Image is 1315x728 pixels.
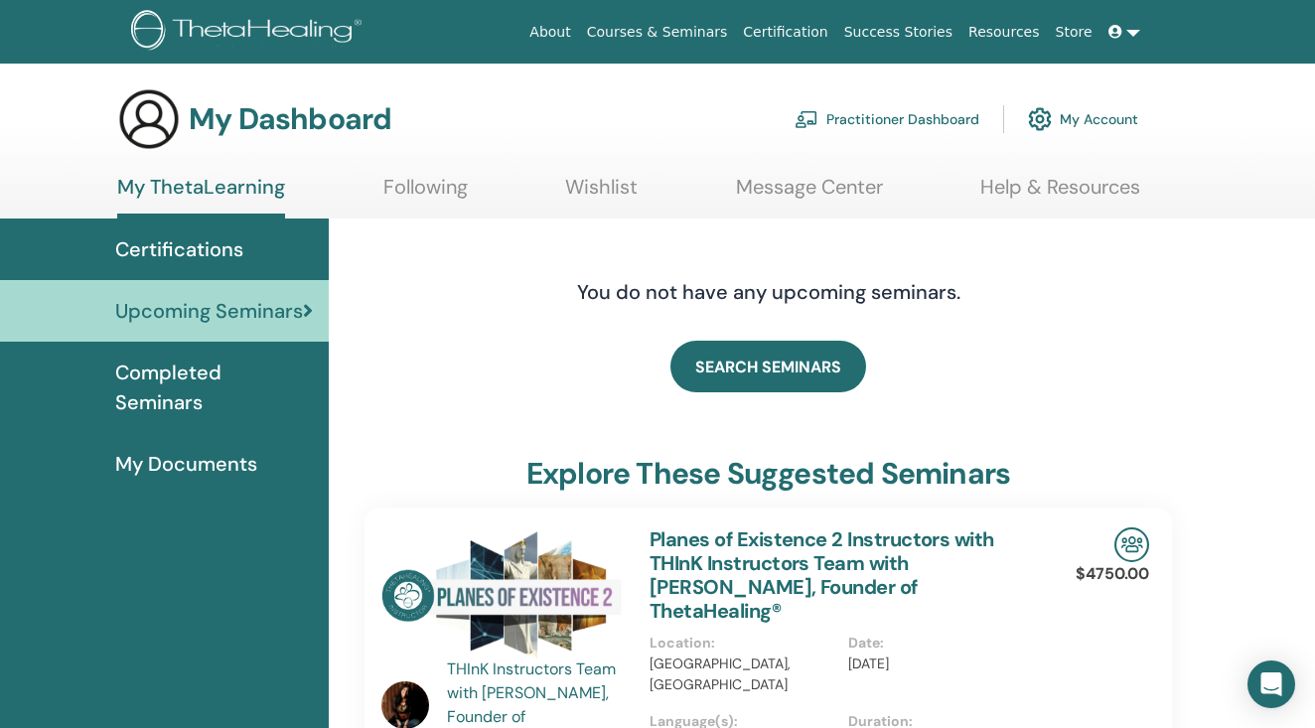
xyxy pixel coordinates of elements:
[1048,14,1100,51] a: Store
[650,633,836,654] p: Location :
[1076,562,1149,586] p: $4750.00
[131,10,368,55] img: logo.png
[1114,527,1149,562] img: In-Person Seminar
[526,456,1010,492] h3: explore these suggested seminars
[670,341,866,392] a: SEARCH SEMINARS
[115,296,303,326] span: Upcoming Seminars
[736,175,883,214] a: Message Center
[980,175,1140,214] a: Help & Resources
[960,14,1048,51] a: Resources
[115,234,243,264] span: Certifications
[735,14,835,51] a: Certification
[115,449,257,479] span: My Documents
[579,14,736,51] a: Courses & Seminars
[1247,660,1295,708] div: Open Intercom Messenger
[189,101,391,137] h3: My Dashboard
[848,654,1035,674] p: [DATE]
[117,87,181,151] img: generic-user-icon.jpg
[456,280,1082,304] h4: You do not have any upcoming seminars.
[848,633,1035,654] p: Date :
[795,110,818,128] img: chalkboard-teacher.svg
[565,175,638,214] a: Wishlist
[1028,102,1052,136] img: cog.svg
[381,527,626,663] img: Planes of Existence 2 Instructors
[521,14,578,51] a: About
[795,97,979,141] a: Practitioner Dashboard
[1028,97,1138,141] a: My Account
[117,175,285,218] a: My ThetaLearning
[650,654,836,695] p: [GEOGRAPHIC_DATA], [GEOGRAPHIC_DATA]
[695,357,841,377] span: SEARCH SEMINARS
[650,526,994,624] a: Planes of Existence 2 Instructors with THInK Instructors Team with [PERSON_NAME], Founder of Thet...
[115,358,313,417] span: Completed Seminars
[383,175,468,214] a: Following
[836,14,960,51] a: Success Stories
